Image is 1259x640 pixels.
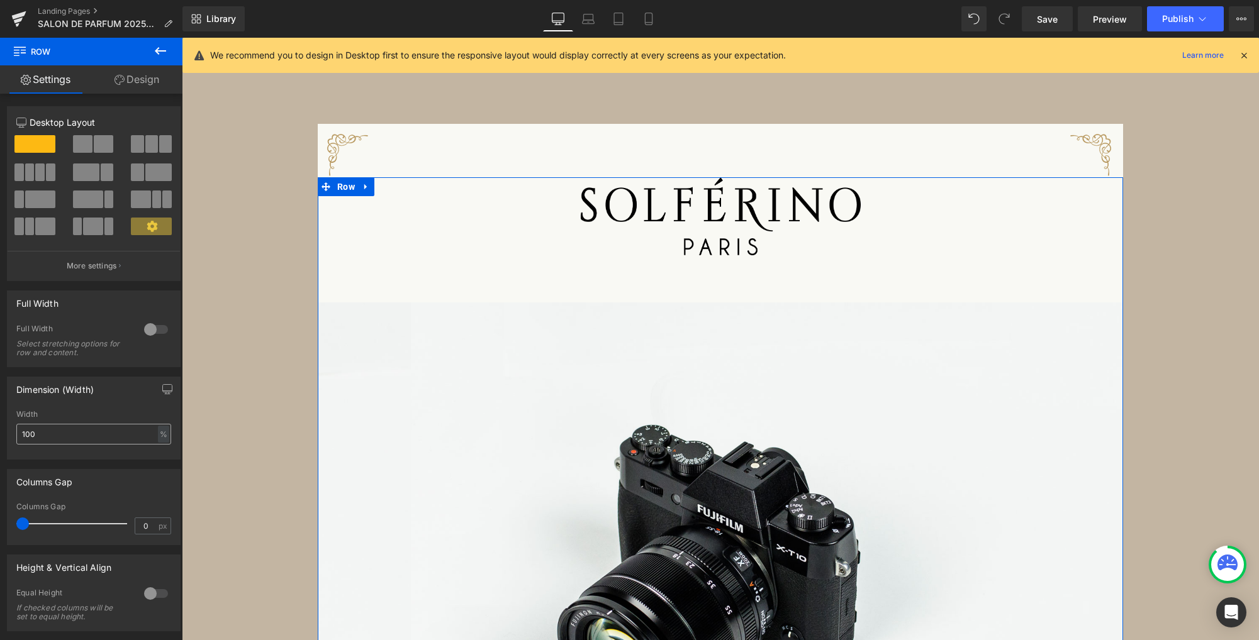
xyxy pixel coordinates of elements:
a: Laptop [573,6,603,31]
div: Width [16,410,171,419]
span: Library [206,13,236,25]
span: Row [13,38,138,65]
div: Full Width [16,324,131,337]
a: Design [91,65,182,94]
div: Height & Vertical Align [16,555,111,573]
p: Desktop Layout [16,116,171,129]
button: More settings [8,251,180,280]
span: px [159,522,169,530]
div: Select stretching options for row and content. [16,339,130,357]
a: Expand / Collapse [176,140,193,158]
p: More settings [67,260,117,272]
div: If checked columns will be set to equal height. [16,604,130,621]
span: Preview [1093,13,1127,26]
div: Columns Gap [16,502,171,511]
span: Row [152,140,176,158]
a: Learn more [1177,48,1229,63]
a: Desktop [543,6,573,31]
button: Undo [961,6,987,31]
span: SALON DE PARFUM 2025（サロン ド パルファン 2025） [38,19,159,29]
span: Publish [1162,14,1194,24]
input: auto [16,424,171,444]
button: More [1229,6,1254,31]
a: Preview [1078,6,1142,31]
a: Tablet [603,6,634,31]
a: New Library [182,6,245,31]
a: Landing Pages [38,6,182,16]
a: Mobile [634,6,664,31]
div: Equal Height [16,588,131,601]
div: Columns Gap [16,470,72,487]
div: % [158,426,169,443]
button: Publish [1147,6,1224,31]
span: Save [1037,13,1058,26]
div: Dimension (Width) [16,377,94,395]
div: Full Width [16,291,59,309]
div: Open Intercom Messenger [1216,597,1246,627]
button: Redo [992,6,1017,31]
p: We recommend you to design in Desktop first to ensure the responsive layout would display correct... [210,48,786,62]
